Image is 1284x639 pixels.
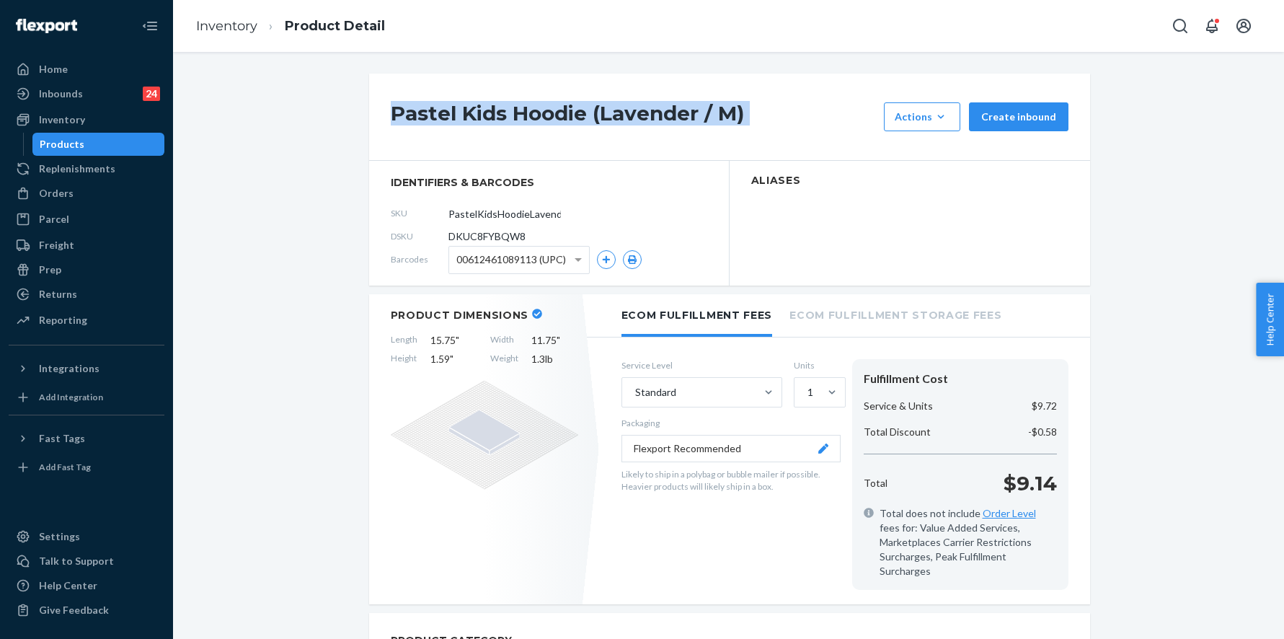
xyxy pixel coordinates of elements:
[969,102,1068,131] button: Create inbound
[391,309,529,322] h2: Product Dimensions
[391,230,448,242] span: DSKU
[864,399,933,413] p: Service & Units
[9,283,164,306] a: Returns
[531,333,578,348] span: 11.75
[32,133,165,156] a: Products
[1032,399,1057,413] p: $9.72
[621,359,782,371] label: Service Level
[1004,469,1057,498] p: $9.14
[143,87,160,101] div: 24
[864,476,887,490] p: Total
[39,461,91,473] div: Add Fast Tag
[9,456,164,479] a: Add Fast Tag
[807,385,813,400] div: 1
[39,238,74,252] div: Freight
[864,425,931,439] p: Total Discount
[9,58,164,81] a: Home
[39,287,77,301] div: Returns
[391,175,707,190] span: identifiers & barcodes
[895,110,949,124] div: Actions
[635,385,676,400] div: Standard
[39,263,61,277] div: Prep
[9,525,164,548] a: Settings
[789,294,1001,334] li: Ecom Fulfillment Storage Fees
[40,137,84,151] div: Products
[9,309,164,332] a: Reporting
[880,506,1057,578] span: Total does not include fees for: Value Added Services, Marketplaces Carrier Restrictions Surcharg...
[9,386,164,409] a: Add Integration
[391,253,448,265] span: Barcodes
[490,352,518,366] span: Weight
[39,578,97,593] div: Help Center
[806,385,807,400] input: 1
[751,175,1068,186] h2: Aliases
[39,113,85,127] div: Inventory
[864,371,1057,387] div: Fulfillment Cost
[884,102,960,131] button: Actions
[16,19,77,33] img: Flexport logo
[9,234,164,257] a: Freight
[456,334,459,346] span: "
[983,507,1036,519] a: Order Level
[9,182,164,205] a: Orders
[430,352,477,366] span: 1.59
[39,431,85,446] div: Fast Tags
[9,427,164,450] button: Fast Tags
[1197,12,1226,40] button: Open notifications
[1256,283,1284,356] button: Help Center
[9,157,164,180] a: Replenishments
[430,333,477,348] span: 15.75
[450,353,453,365] span: "
[490,333,518,348] span: Width
[621,435,841,462] button: Flexport Recommended
[136,12,164,40] button: Close Navigation
[39,212,69,226] div: Parcel
[9,599,164,622] button: Give Feedback
[39,529,80,544] div: Settings
[794,359,841,371] label: Units
[9,574,164,597] a: Help Center
[634,385,635,400] input: Standard
[9,357,164,380] button: Integrations
[39,62,68,76] div: Home
[39,313,87,327] div: Reporting
[391,352,417,366] span: Height
[39,554,114,568] div: Talk to Support
[9,208,164,231] a: Parcel
[39,87,83,101] div: Inbounds
[391,207,448,219] span: SKU
[39,361,99,376] div: Integrations
[391,102,877,131] h1: Pastel Kids Hoodie (Lavender / M)
[39,603,109,617] div: Give Feedback
[39,391,103,403] div: Add Integration
[185,5,397,48] ol: breadcrumbs
[531,352,578,366] span: 1.3 lb
[1166,12,1195,40] button: Open Search Box
[9,108,164,131] a: Inventory
[39,162,115,176] div: Replenishments
[621,417,841,429] p: Packaging
[621,294,773,337] li: Ecom Fulfillment Fees
[39,186,74,200] div: Orders
[456,247,566,272] span: 00612461089113 (UPC)
[9,550,164,573] a: Talk to Support
[557,334,560,346] span: "
[621,468,841,493] p: Likely to ship in a polybag or bubble mailer if possible. Heavier products will likely ship in a ...
[1229,12,1258,40] button: Open account menu
[285,18,385,34] a: Product Detail
[9,82,164,105] a: Inbounds24
[391,333,417,348] span: Length
[1028,425,1057,439] p: -$0.58
[196,18,257,34] a: Inventory
[448,229,526,244] span: DKUC8FYBQW8
[9,258,164,281] a: Prep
